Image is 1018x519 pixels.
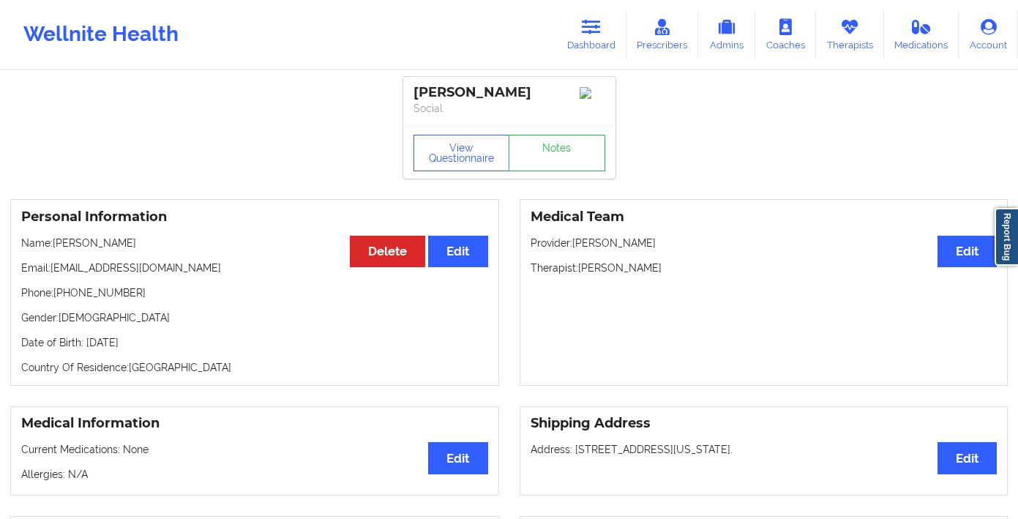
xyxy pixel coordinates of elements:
p: Current Medications: None [21,442,488,457]
button: Edit [937,442,997,474]
p: Email: [EMAIL_ADDRESS][DOMAIN_NAME] [21,261,488,275]
button: Edit [428,442,487,474]
a: Medications [884,10,959,59]
p: Gender: [DEMOGRAPHIC_DATA] [21,310,488,325]
h3: Personal Information [21,209,488,225]
img: Image%2Fplaceholer-image.png [580,87,605,99]
button: Edit [937,236,997,267]
a: Account [959,10,1018,59]
h3: Medical Team [531,209,998,225]
p: Country Of Residence: [GEOGRAPHIC_DATA] [21,360,488,375]
p: Date of Birth: [DATE] [21,335,488,350]
h3: Shipping Address [531,415,998,432]
p: Social [413,101,605,116]
p: Therapist: [PERSON_NAME] [531,261,998,275]
button: View Questionnaire [413,135,510,171]
div: [PERSON_NAME] [413,84,605,101]
p: Address: [STREET_ADDRESS][US_STATE]. [531,442,998,457]
a: Dashboard [556,10,626,59]
a: Report Bug [995,208,1018,266]
a: Coaches [755,10,816,59]
h3: Medical Information [21,415,488,432]
a: Admins [698,10,755,59]
button: Delete [350,236,425,267]
a: Notes [509,135,605,171]
a: Prescribers [626,10,699,59]
p: Allergies: N/A [21,467,488,482]
p: Phone: [PHONE_NUMBER] [21,285,488,300]
a: Therapists [816,10,884,59]
p: Provider: [PERSON_NAME] [531,236,998,250]
button: Edit [428,236,487,267]
p: Name: [PERSON_NAME] [21,236,488,250]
